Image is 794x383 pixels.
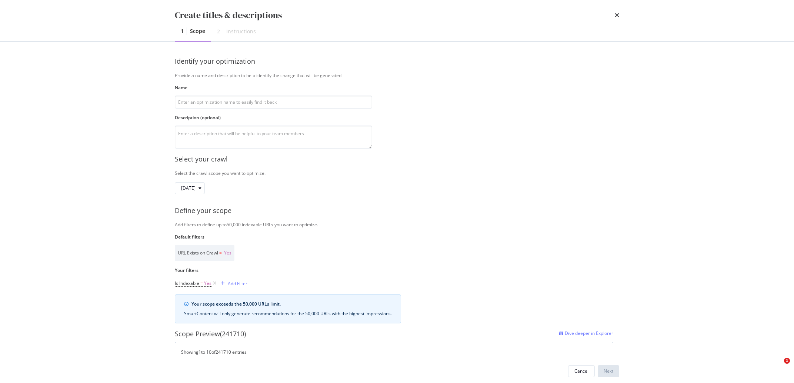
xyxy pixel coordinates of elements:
[224,250,231,256] span: Yes
[175,206,619,216] div: Define your scope
[226,28,256,35] div: Instructions
[568,365,595,377] button: Cancel
[769,358,787,376] iframe: Intercom live chat
[615,9,619,21] div: times
[565,330,613,336] span: Dive deeper in Explorer
[178,250,218,256] span: URL Exists on Crawl
[175,267,613,273] label: Your filters
[175,72,619,79] div: Provide a name and description to help identify the change that will be generated
[181,185,196,191] span: 2025 Sep. 18th
[204,278,211,289] span: Yes
[598,365,619,377] button: Next
[218,279,247,288] button: Add Filter
[574,368,588,374] div: Cancel
[175,182,205,194] button: [DATE]
[219,250,222,256] span: =
[559,329,613,339] a: Dive deeper in Explorer
[191,301,392,307] div: Your scope exceeds the 50,000 URLs limit.
[175,154,619,164] div: Select your crawl
[175,170,619,176] div: Select the crawl scope you want to optimize.
[175,234,613,240] label: Default filters
[181,349,247,355] div: Showing 1 to 10 of 241710 entries
[175,294,401,323] div: info banner
[604,368,613,374] div: Next
[175,84,372,91] label: Name
[190,27,205,35] div: Scope
[184,310,392,317] div: SmartContent will only generate recommendations for the 50,000 URLs with the highest impressions.
[175,9,282,21] div: Create titles & descriptions
[784,358,790,364] span: 1
[175,96,372,109] input: Enter an optimization name to easily find it back
[228,280,247,287] div: Add Filter
[217,28,220,35] div: 2
[175,57,372,66] div: Identify your optimization
[200,280,203,286] span: =
[175,280,199,286] span: Is Indexable
[175,114,372,121] label: Description (optional)
[175,329,246,339] div: Scope Preview (241710)
[175,222,619,228] div: Add filters to define up to 50,000 indexable URLs you want to optimize.
[181,27,184,35] div: 1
